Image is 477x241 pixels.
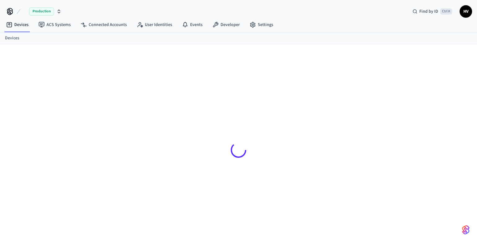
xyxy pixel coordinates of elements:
div: Find by IDCtrl K [408,6,457,17]
span: Ctrl K [440,8,452,15]
a: Devices [5,35,19,41]
span: Find by ID [419,8,438,15]
a: Events [177,19,207,30]
img: SeamLogoGradient.69752ec5.svg [462,225,470,235]
a: Devices [1,19,33,30]
a: Connected Accounts [76,19,132,30]
a: ACS Systems [33,19,76,30]
a: User Identities [132,19,177,30]
span: HV [460,6,471,17]
button: HV [460,5,472,18]
a: Settings [245,19,278,30]
span: Production [29,7,54,15]
a: Developer [207,19,245,30]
